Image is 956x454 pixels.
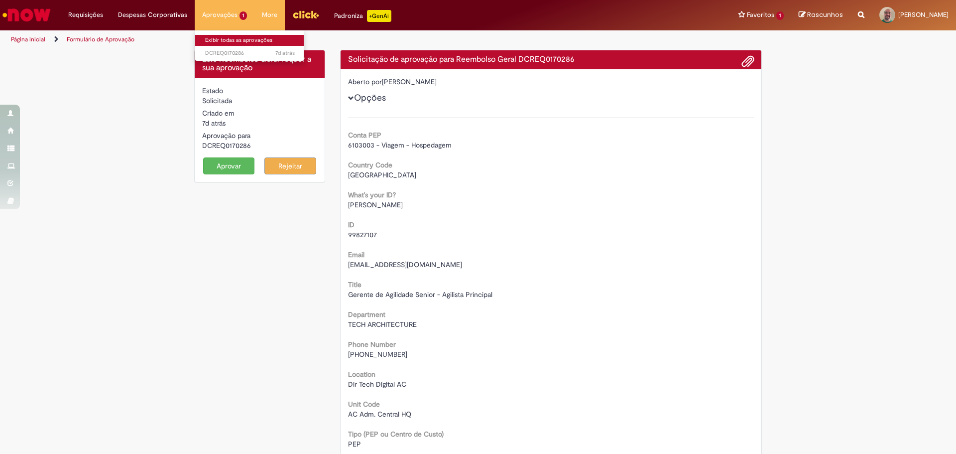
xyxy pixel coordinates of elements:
[348,170,416,179] span: [GEOGRAPHIC_DATA]
[202,96,317,106] div: Solicitada
[348,55,754,64] h4: Solicitação de aprovação para Reembolso Geral DCREQ0170286
[275,49,295,57] span: 7d atrás
[799,10,843,20] a: Rascunhos
[898,10,949,19] span: [PERSON_NAME]
[205,49,295,57] span: DCREQ0170286
[747,10,774,20] span: Favoritos
[348,410,411,419] span: AC Adm. Central HQ
[348,380,406,389] span: Dir Tech Digital AC
[67,35,134,43] a: Formulário de Aprovação
[348,340,396,349] b: Phone Number
[348,230,377,239] span: 99827107
[1,5,52,25] img: ServiceNow
[776,11,784,20] span: 1
[202,108,235,118] label: Criado em
[202,119,226,128] span: 7d atrás
[348,440,361,449] span: PEP
[334,10,391,22] div: Padroniza
[264,157,316,174] button: Rejeitar
[11,35,45,43] a: Página inicial
[202,10,238,20] span: Aprovações
[262,10,277,20] span: More
[348,77,382,87] label: Aberto por
[195,48,305,59] a: Aberto DCREQ0170286 :
[239,11,247,20] span: 1
[348,250,364,259] b: Email
[348,290,492,299] span: Gerente de Agilidade Senior - Agilista Principal
[367,10,391,22] p: +GenAi
[348,220,355,229] b: ID
[348,370,375,379] b: Location
[292,7,319,22] img: click_logo_yellow_360x200.png
[348,280,361,289] b: Title
[348,200,403,209] span: [PERSON_NAME]
[807,10,843,19] span: Rascunhos
[348,260,462,269] span: [EMAIL_ADDRESS][DOMAIN_NAME]
[348,350,407,359] span: [PHONE_NUMBER]
[203,157,255,174] button: Aprovar
[348,141,452,150] span: 6103003 - Viagem - Hospedagem
[7,30,630,49] ul: Trilhas de página
[195,35,305,46] a: Exibir todas as aprovações
[202,86,223,96] label: Estado
[202,141,317,151] div: DCREQ0170286
[348,310,385,319] b: Department
[348,131,381,140] b: Conta PEP
[275,49,295,57] time: 23/09/2025 03:56:10
[348,190,396,199] b: What's your ID?
[68,10,103,20] span: Requisições
[348,430,444,439] b: Tipo (PEP ou Centro de Custo)
[348,400,380,409] b: Unit Code
[202,131,250,141] label: Aprovação para
[202,55,317,73] h4: Este Reembolso Geral requer a sua aprovação
[202,118,317,128] div: 23/09/2025 03:56:10
[348,77,754,89] div: [PERSON_NAME]
[348,320,417,329] span: TECH ARCHITECTURE
[348,160,392,169] b: Country Code
[118,10,187,20] span: Despesas Corporativas
[195,30,304,61] ul: Aprovações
